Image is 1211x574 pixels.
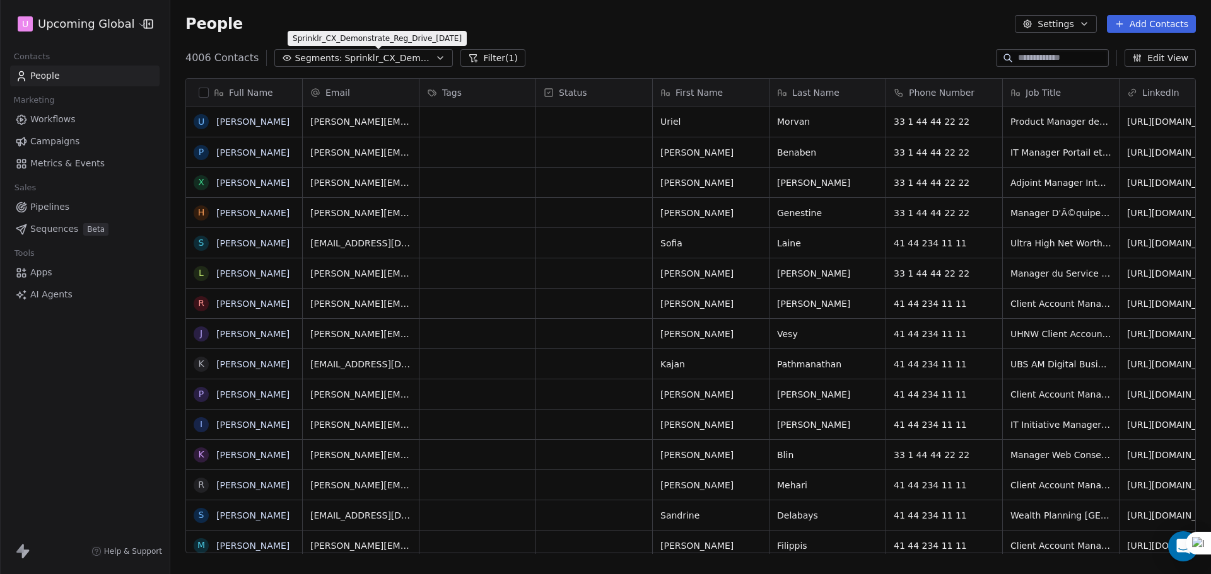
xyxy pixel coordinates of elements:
[10,109,160,130] a: Workflows
[310,207,411,219] span: [PERSON_NAME][EMAIL_ADDRESS][DOMAIN_NAME]
[310,115,411,128] span: [PERSON_NAME][EMAIL_ADDRESS][PERSON_NAME][DOMAIN_NAME]
[777,539,878,552] span: Filippis
[10,219,160,239] a: SequencesBeta
[310,176,411,189] span: [PERSON_NAME][EMAIL_ADDRESS][DOMAIN_NAME]
[419,79,535,106] div: Tags
[199,508,204,522] div: S
[559,86,587,99] span: Status
[303,79,419,106] div: Email
[894,207,995,219] span: 33 1 44 44 22 22
[1010,237,1111,250] span: Ultra High Net Worth Individuals Client Account Manager, GWM EMEA, [GEOGRAPHIC_DATA] Division
[1010,297,1111,310] span: Client Account Manager Wealth Management - [GEOGRAPHIC_DATA], [GEOGRAPHIC_DATA], [GEOGRAPHIC_DATA...
[15,13,134,35] button: UUpcoming Global
[660,539,761,552] span: [PERSON_NAME]
[660,176,761,189] span: [PERSON_NAME]
[460,49,525,67] button: Filter(1)
[30,69,60,83] span: People
[216,420,290,430] a: [PERSON_NAME]
[777,267,878,280] span: [PERSON_NAME]
[660,207,761,219] span: [PERSON_NAME]
[216,510,290,520] a: [PERSON_NAME]
[310,449,411,461] span: [PERSON_NAME][EMAIL_ADDRESS][DOMAIN_NAME]
[660,479,761,491] span: [PERSON_NAME]
[30,113,76,126] span: Workflows
[185,14,243,33] span: People
[894,146,995,159] span: 33 1 44 44 22 22
[909,86,974,99] span: Phone Number
[660,418,761,431] span: [PERSON_NAME]
[660,449,761,461] span: [PERSON_NAME]
[22,18,28,30] span: U
[198,297,204,310] div: R
[1010,539,1111,552] span: Client Account Manager, Global Wealth Management, Ultra High Net Worth [GEOGRAPHIC_DATA]
[777,358,878,370] span: Pathmanathan
[894,479,995,491] span: 41 44 234 11 11
[777,176,878,189] span: [PERSON_NAME]
[91,546,162,556] a: Help & Support
[894,539,995,552] span: 41 44 234 11 11
[30,200,69,214] span: Pipelines
[310,509,411,522] span: [EMAIL_ADDRESS][DOMAIN_NAME]
[10,66,160,86] a: People
[894,267,995,280] span: 33 1 44 44 22 22
[198,206,205,219] div: H
[777,207,878,219] span: Genestine
[1107,15,1196,33] button: Add Contacts
[660,358,761,370] span: Kajan
[104,546,162,556] span: Help & Support
[83,223,108,236] span: Beta
[30,266,52,279] span: Apps
[198,478,204,491] div: R
[293,33,462,43] p: Sprinklr_CX_Demonstrate_Reg_Drive_[DATE]
[1010,115,1111,128] span: Product Manager des Applications Mobile Orange et moi et Mysosh et de l'Espace Client
[676,86,723,99] span: First Name
[1010,267,1111,280] span: Manager du Service Client Premium [GEOGRAPHIC_DATA] - Direction Entreprise [GEOGRAPHIC_DATA]-Oues...
[216,178,290,188] a: [PERSON_NAME]
[216,450,290,460] a: [PERSON_NAME]
[1010,418,1111,431] span: IT Initiative Manager (ED) for the Inter-divisional Client Grouping Programme
[1125,49,1196,67] button: Edit View
[894,449,995,461] span: 33 1 44 44 22 22
[38,16,134,32] span: Upcoming Global
[1168,531,1198,561] div: Open Intercom Messenger
[1010,509,1111,522] span: Wealth Planning [GEOGRAPHIC_DATA] - Client Account Manager RÃ©[PERSON_NAME][GEOGRAPHIC_DATA]©e de...
[186,79,302,106] div: Full Name
[1015,15,1096,33] button: Settings
[777,479,878,491] span: Mehari
[310,328,411,340] span: [PERSON_NAME][EMAIL_ADDRESS][PERSON_NAME][DOMAIN_NAME]
[325,86,350,99] span: Email
[1010,146,1111,159] span: IT Manager Portail et Relation Client web - DS BI et Mesure de la Performance
[769,79,886,106] div: Last Name
[310,358,411,370] span: [EMAIL_ADDRESS][DOMAIN_NAME]
[200,327,202,340] div: J
[894,418,995,431] span: 41 44 234 11 11
[9,178,42,197] span: Sales
[185,50,259,66] span: 4006 Contacts
[660,267,761,280] span: [PERSON_NAME]
[653,79,769,106] div: First Name
[1010,358,1111,370] span: UBS AM Digital Business Development (Client Management and Insights) - Product Management Lead
[199,387,204,401] div: P
[894,237,995,250] span: 41 44 234 11 11
[660,297,761,310] span: [PERSON_NAME]
[310,237,411,250] span: [EMAIL_ADDRESS][DOMAIN_NAME]
[1010,328,1111,340] span: UHNW Client Account Manager - Authorized Officer, Global Family & Institutional Wealth [GEOGRAPHI...
[310,146,411,159] span: [PERSON_NAME][EMAIL_ADDRESS][DOMAIN_NAME]
[229,86,273,99] span: Full Name
[660,146,761,159] span: [PERSON_NAME]
[216,117,290,127] a: [PERSON_NAME]
[216,329,290,339] a: [PERSON_NAME]
[1010,388,1111,401] span: Client Account Manager - UBS GWM Global Family & Institutional Wealth, [GEOGRAPHIC_DATA] & [GEOGR...
[310,388,411,401] span: [PERSON_NAME][EMAIL_ADDRESS][PERSON_NAME][DOMAIN_NAME]
[310,479,411,491] span: [PERSON_NAME][EMAIL_ADDRESS][PERSON_NAME][DOMAIN_NAME]
[10,153,160,174] a: Metrics & Events
[216,147,290,158] a: [PERSON_NAME]
[1010,479,1111,491] span: Client Account Manager, Global Wealth Management, Ultra High Net Worth [GEOGRAPHIC_DATA]
[310,297,411,310] span: [PERSON_NAME][EMAIL_ADDRESS][PERSON_NAME][DOMAIN_NAME]
[660,237,761,250] span: Sofia
[310,539,411,552] span: [PERSON_NAME][EMAIL_ADDRESS][PERSON_NAME][DOMAIN_NAME]
[1142,86,1179,99] span: LinkedIn
[216,238,290,248] a: [PERSON_NAME]
[894,176,995,189] span: 33 1 44 44 22 22
[777,237,878,250] span: Laine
